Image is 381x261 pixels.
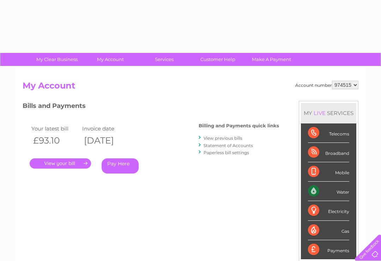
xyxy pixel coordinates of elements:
[308,182,349,201] div: Water
[308,123,349,143] div: Telecoms
[28,53,86,66] a: My Clear Business
[242,53,301,66] a: Make A Payment
[308,221,349,240] div: Gas
[30,124,80,133] td: Your latest bill
[312,110,327,116] div: LIVE
[295,81,358,89] div: Account number
[30,158,91,169] a: .
[308,162,349,182] div: Mobile
[204,150,249,155] a: Paperless bill settings
[81,53,140,66] a: My Account
[135,53,193,66] a: Services
[308,240,349,259] div: Payments
[308,201,349,220] div: Electricity
[301,103,356,123] div: MY SERVICES
[189,53,247,66] a: Customer Help
[23,101,279,113] h3: Bills and Payments
[204,143,253,148] a: Statement of Accounts
[80,133,131,148] th: [DATE]
[80,124,131,133] td: Invoice date
[199,123,279,128] h4: Billing and Payments quick links
[102,158,139,174] a: Pay Here
[204,135,242,141] a: View previous bills
[308,143,349,162] div: Broadband
[30,133,80,148] th: £93.10
[23,81,358,94] h2: My Account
